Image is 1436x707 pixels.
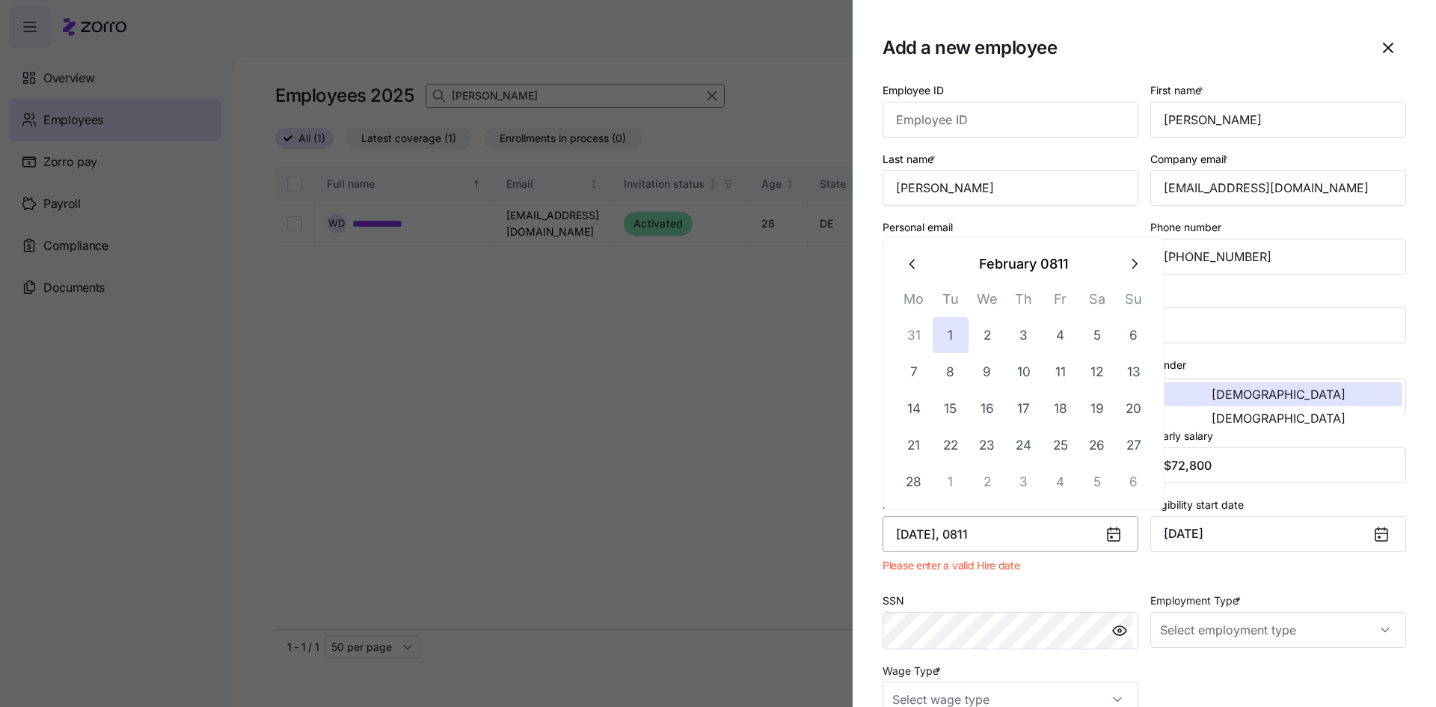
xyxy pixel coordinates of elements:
[1212,388,1346,400] span: [DEMOGRAPHIC_DATA]
[1150,151,1231,168] label: Company email
[933,391,969,426] button: 15 February 0811
[933,354,969,390] button: 8 February 0811
[1006,427,1042,463] button: 24 February 0811
[1150,219,1221,236] label: Phone number
[969,317,1005,353] button: 2 February 0811
[883,593,904,609] label: SSN
[1005,288,1042,317] th: Th
[1043,464,1078,500] button: 4 March 0811
[883,219,953,236] label: Personal email
[1150,357,1186,373] label: Gender
[933,427,969,463] button: 22 February 0811
[883,151,939,168] label: Last name
[1042,288,1078,317] th: Fr
[896,317,932,353] button: 31 January 0811
[883,170,1138,206] input: Last name
[1079,354,1115,390] button: 12 February 0811
[1116,354,1152,390] button: 13 February 0811
[1150,516,1406,552] button: [DATE]
[1212,412,1346,424] span: [DEMOGRAPHIC_DATA]
[896,354,932,390] button: 7 February 0811
[969,464,1005,500] button: 2 March 0811
[1115,288,1152,317] th: Su
[1116,427,1152,463] button: 27 February 0811
[896,464,932,500] button: 28 February 0811
[1078,288,1115,317] th: Sa
[1116,464,1152,500] button: 6 March 0811
[1150,102,1406,138] input: First name
[1150,497,1244,513] label: Eligibility start date
[1150,447,1406,483] input: Yearly salary
[1150,612,1406,648] input: Select employment type
[1116,391,1152,426] button: 20 February 0811
[1006,464,1042,500] button: 3 March 0811
[1006,391,1042,426] button: 17 February 0811
[969,391,1005,426] button: 16 February 0811
[896,427,932,463] button: 21 February 0811
[931,246,1116,282] button: February 0811
[883,36,1057,59] h1: Add a new employee
[883,558,1020,573] span: Please enter a valid Hire date
[883,102,1138,138] input: Employee ID
[895,288,932,317] th: Mo
[1150,428,1213,444] label: Yearly salary
[933,464,969,500] button: 1 March 0811
[932,288,969,317] th: Tu
[883,663,944,679] label: Wage Type
[969,354,1005,390] button: 9 February 0811
[883,82,944,99] label: Employee ID
[1150,82,1206,99] label: First name
[1079,317,1115,353] button: 5 February 0811
[896,391,932,426] button: 14 February 0811
[1150,593,1244,609] label: Employment Type
[933,317,969,353] button: 1 February 0811
[1116,317,1152,353] button: 6 February 0811
[1006,317,1042,353] button: 3 February 0811
[1079,391,1115,426] button: 19 February 0811
[1006,354,1042,390] button: 10 February 0811
[1150,239,1406,275] input: Phone number
[969,427,1005,463] button: 23 February 0811
[883,516,1138,552] input: MM/DD/YYYY
[1043,354,1078,390] button: 11 February 0811
[1043,427,1078,463] button: 25 February 0811
[1043,317,1078,353] button: 4 February 0811
[1043,391,1078,426] button: 18 February 0811
[1079,464,1115,500] button: 5 March 0811
[1079,427,1115,463] button: 26 February 0811
[969,288,1005,317] th: We
[1150,170,1406,206] input: Company email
